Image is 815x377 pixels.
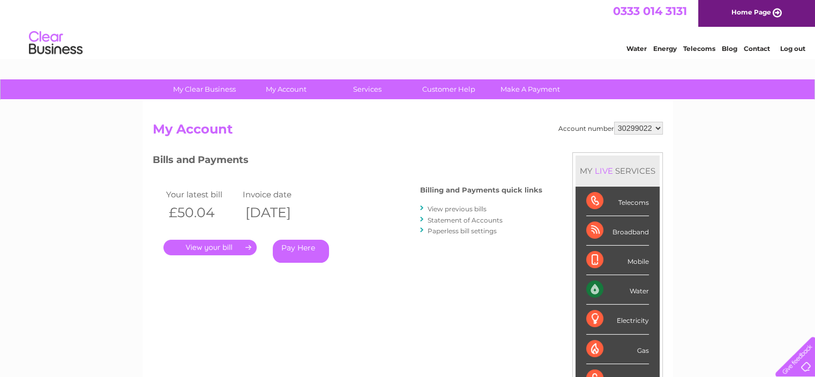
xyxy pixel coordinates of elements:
[586,275,649,305] div: Water
[240,187,317,202] td: Invoice date
[163,240,257,255] a: .
[586,335,649,364] div: Gas
[683,46,715,54] a: Telecoms
[558,122,663,135] div: Account number
[428,227,497,235] a: Paperless bill settings
[626,46,647,54] a: Water
[273,240,329,263] a: Pay Here
[163,187,241,202] td: Your latest bill
[28,28,83,61] img: logo.png
[593,166,615,176] div: LIVE
[586,246,649,275] div: Mobile
[586,216,649,246] div: Broadband
[420,186,542,194] h4: Billing and Payments quick links
[486,79,574,99] a: Make A Payment
[153,122,663,142] h2: My Account
[160,79,249,99] a: My Clear Business
[780,46,805,54] a: Log out
[323,79,412,99] a: Services
[153,152,542,171] h3: Bills and Payments
[240,202,317,224] th: [DATE]
[155,6,661,52] div: Clear Business is a trading name of Verastar Limited (registered in [GEOGRAPHIC_DATA] No. 3667643...
[242,79,330,99] a: My Account
[163,202,241,224] th: £50.04
[744,46,770,54] a: Contact
[613,5,687,19] a: 0333 014 3131
[405,79,493,99] a: Customer Help
[428,205,487,213] a: View previous bills
[722,46,737,54] a: Blog
[653,46,677,54] a: Energy
[428,216,503,224] a: Statement of Accounts
[575,156,660,186] div: MY SERVICES
[586,305,649,334] div: Electricity
[586,187,649,216] div: Telecoms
